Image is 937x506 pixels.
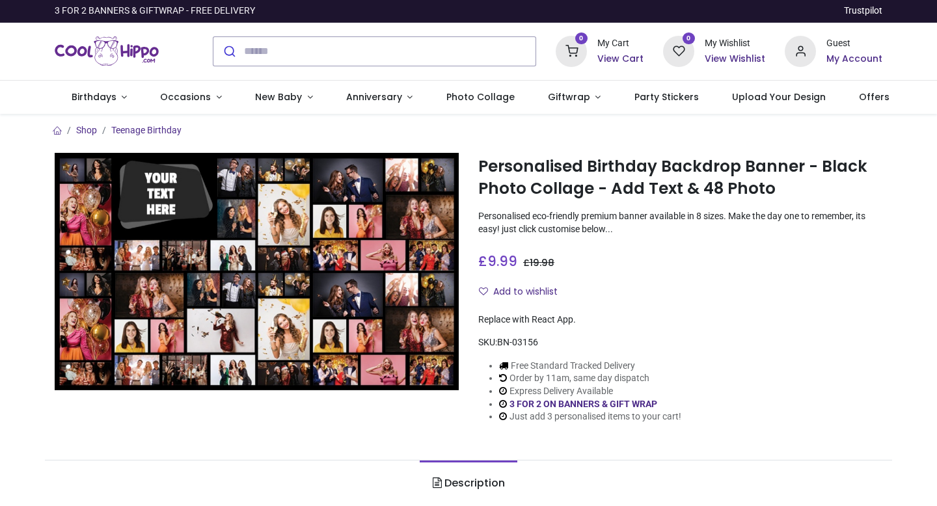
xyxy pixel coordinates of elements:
[76,125,97,135] a: Shop
[329,81,429,114] a: Anniversary
[111,125,182,135] a: Teenage Birthday
[826,53,882,66] a: My Account
[548,90,590,103] span: Giftwrap
[478,336,882,349] div: SKU:
[160,90,211,103] span: Occasions
[255,90,302,103] span: New Baby
[478,210,882,235] p: Personalised eco-friendly premium banner available in 8 sizes. Make the day one to remember, its ...
[499,360,681,373] li: Free Standard Tracked Delivery
[55,81,144,114] a: Birthdays
[346,90,402,103] span: Anniversary
[634,90,699,103] span: Party Stickers
[446,90,515,103] span: Photo Collage
[556,45,587,55] a: 0
[55,5,255,18] div: 3 FOR 2 BANNERS & GIFTWRAP - FREE DELIVERY
[499,385,681,398] li: Express Delivery Available
[55,33,159,70] img: Cool Hippo
[497,337,538,347] span: BN-03156
[844,5,882,18] a: Trustpilot
[499,372,681,385] li: Order by 11am, same day dispatch
[597,37,644,50] div: My Cart
[859,90,889,103] span: Offers
[213,37,244,66] button: Submit
[72,90,116,103] span: Birthdays
[530,256,554,269] span: 19.98
[478,155,882,200] h1: Personalised Birthday Backdrop Banner - Black Photo Collage - Add Text & 48 Photo
[478,252,517,271] span: £
[531,81,618,114] a: Giftwrap
[597,53,644,66] a: View Cart
[705,53,765,66] a: View Wishlist
[705,37,765,50] div: My Wishlist
[523,256,554,269] span: £
[144,81,239,114] a: Occasions
[479,287,488,296] i: Add to wishlist
[732,90,826,103] span: Upload Your Design
[55,153,459,390] img: Personalised Birthday Backdrop Banner - Black Photo Collage - Add Text & 48 Photo
[487,252,517,271] span: 9.99
[663,45,694,55] a: 0
[575,33,588,45] sup: 0
[826,37,882,50] div: Guest
[499,410,681,423] li: Just add 3 personalised items to your cart!
[683,33,695,45] sup: 0
[509,399,657,409] a: 3 FOR 2 ON BANNERS & GIFT WRAP
[478,281,569,303] button: Add to wishlistAdd to wishlist
[420,460,517,506] a: Description
[239,81,330,114] a: New Baby
[55,33,159,70] a: Logo of Cool Hippo
[478,313,882,326] div: Replace with React App.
